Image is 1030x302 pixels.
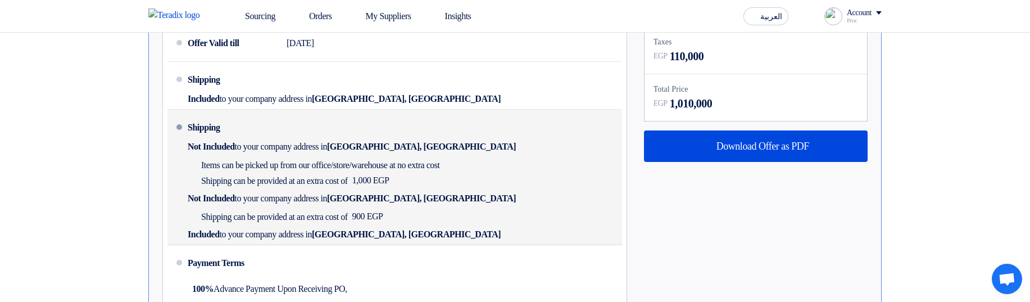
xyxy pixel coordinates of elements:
[760,13,782,21] span: العربية
[188,250,609,277] div: Payment Terms
[327,141,516,152] span: [GEOGRAPHIC_DATA], [GEOGRAPHIC_DATA]
[352,175,389,186] span: 1,000 EGP
[327,193,516,204] span: [GEOGRAPHIC_DATA], [GEOGRAPHIC_DATA]
[312,93,501,105] span: [GEOGRAPHIC_DATA], [GEOGRAPHIC_DATA]
[743,7,788,25] button: العربية
[420,4,480,29] a: Insights
[352,211,383,222] span: 900 EGP
[188,93,220,105] span: Included
[235,141,327,152] span: to your company address in
[312,229,501,240] span: [GEOGRAPHIC_DATA], [GEOGRAPHIC_DATA]
[341,4,420,29] a: My Suppliers
[847,17,882,24] div: Proc
[192,284,347,294] span: Advance Payment Upon Receiving PO,
[188,141,235,152] span: Not Included
[201,211,348,223] span: Shipping can be provided at an extra cost of
[287,38,314,49] span: [DATE]
[220,93,312,105] span: to your company address in
[847,8,872,18] div: Account
[716,141,809,151] span: Download Offer as PDF
[235,193,327,204] span: to your company address in
[654,83,858,95] div: Total Price
[654,50,668,62] span: EGP
[188,229,220,240] span: Included
[654,97,668,109] span: EGP
[284,4,341,29] a: Orders
[220,4,284,29] a: Sourcing
[201,160,440,171] span: Items can be picked up from our office/store/warehouse at no extra cost
[654,36,858,48] div: Taxes
[188,30,278,57] div: Offer Valid till
[824,7,842,25] img: profile_test.png
[192,284,214,294] strong: 100%
[188,193,235,204] span: Not Included
[670,48,704,65] span: 110,000
[201,175,348,187] span: Shipping can be provided at an extra cost of
[220,229,312,240] span: to your company address in
[188,114,278,141] div: Shipping
[992,264,1022,294] a: Open chat
[670,95,713,112] span: 1,010,000
[148,8,207,22] img: Teradix logo
[188,66,278,93] div: Shipping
